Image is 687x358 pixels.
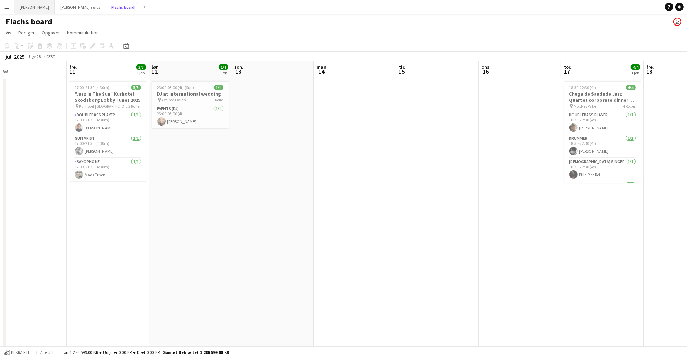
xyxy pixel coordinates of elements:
[69,91,147,103] h3: "Jazz In The Sun" Kurhotel Skodsborg Lobby Tunes 2025
[152,81,229,128] app-job-card: 23:00-03:00 (4t) (Sun)1/1DJ at international wedding Axelborgsalen1 RolleEvents (DJ)1/123:00-03:0...
[631,70,640,76] div: 1 job
[569,85,596,90] span: 18:30-22:30 (4t)
[564,91,641,103] h3: Chega de Saudade Jazz Quartet corporate dinner at [GEOGRAPHIC_DATA]
[480,68,491,76] span: 16
[574,103,596,109] span: Moltkes Palæ
[481,64,491,70] span: ons.
[42,30,60,36] span: Opgaver
[219,64,228,70] span: 1/1
[75,85,110,90] span: 17:00-21:30 (4t30m)
[234,64,243,70] span: søn.
[6,17,52,27] h1: Flachs board
[39,350,56,355] span: Alle job
[3,28,14,37] a: Vis
[137,70,146,76] div: 1 job
[69,111,147,135] app-card-role: Doublebass Player1/117:00-21:30 (4t30m)[PERSON_NAME]
[129,103,141,109] span: 3 Roller
[631,64,640,70] span: 4/4
[55,0,106,14] button: [PERSON_NAME]'s gigs
[564,64,571,70] span: tor.
[3,349,33,356] button: Bekræftet
[398,68,405,76] span: 15
[564,135,641,158] app-card-role: Drummer1/118:30-22:30 (4t)[PERSON_NAME]
[152,105,229,128] app-card-role: Events (DJ)1/123:00-03:00 (4t)[PERSON_NAME]
[214,85,223,90] span: 1/1
[152,91,229,97] h3: DJ at international wedding
[14,0,55,14] button: [PERSON_NAME]
[131,85,141,90] span: 3/3
[11,350,32,355] span: Bekræftet
[563,68,571,76] span: 17
[26,54,43,59] span: Uge 28
[79,103,129,109] span: Kurhotel [GEOGRAPHIC_DATA]
[62,350,229,355] div: Løn 1 286 599.00 KR + Udgifter 0.00 KR + Diæt 0.00 KR =
[212,97,223,102] span: 1 Rolle
[564,81,641,183] app-job-card: 18:30-22:30 (4t)4/4Chega de Saudade Jazz Quartet corporate dinner at [GEOGRAPHIC_DATA] Moltkes Pa...
[64,28,101,37] a: Kommunikation
[673,18,681,26] app-user-avatar: Frederik Flach
[106,0,140,14] button: Flachs board
[564,158,641,181] app-card-role: [DEMOGRAPHIC_DATA] Singer1/118:30-22:30 (4t)Pille-Rite Rei
[233,68,243,76] span: 13
[6,30,11,36] span: Vis
[16,28,38,37] a: Rediger
[18,30,35,36] span: Rediger
[157,85,195,90] span: 23:00-03:00 (4t) (Sun)
[645,68,654,76] span: 18
[317,64,328,70] span: man.
[564,181,641,205] app-card-role: Guitarist1/1
[39,28,63,37] a: Opgaver
[151,68,159,76] span: 12
[623,103,636,109] span: 4 Roller
[69,81,147,181] app-job-card: 17:00-21:30 (4t30m)3/3"Jazz In The Sun" Kurhotel Skodsborg Lobby Tunes 2025 Kurhotel [GEOGRAPHIC_...
[646,64,654,70] span: fre.
[69,158,147,181] app-card-role: Saxophone1/117:00-21:30 (4t30m)Mads Tuxen
[136,64,146,70] span: 3/3
[68,68,77,76] span: 11
[69,135,147,158] app-card-role: Guitarist1/117:00-21:30 (4t30m)[PERSON_NAME]
[163,350,229,355] span: Samlet bekræftet 1 286 599.00 KR
[6,53,25,60] div: juli 2025
[67,30,99,36] span: Kommunikation
[162,97,186,102] span: Axelborgsalen
[316,68,328,76] span: 14
[69,64,77,70] span: fre.
[564,111,641,135] app-card-role: Doublebass Player1/118:30-22:30 (4t)[PERSON_NAME]
[219,70,228,76] div: 1 job
[152,64,159,70] span: lør.
[626,85,636,90] span: 4/4
[399,64,405,70] span: tir.
[46,54,55,59] div: CEST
